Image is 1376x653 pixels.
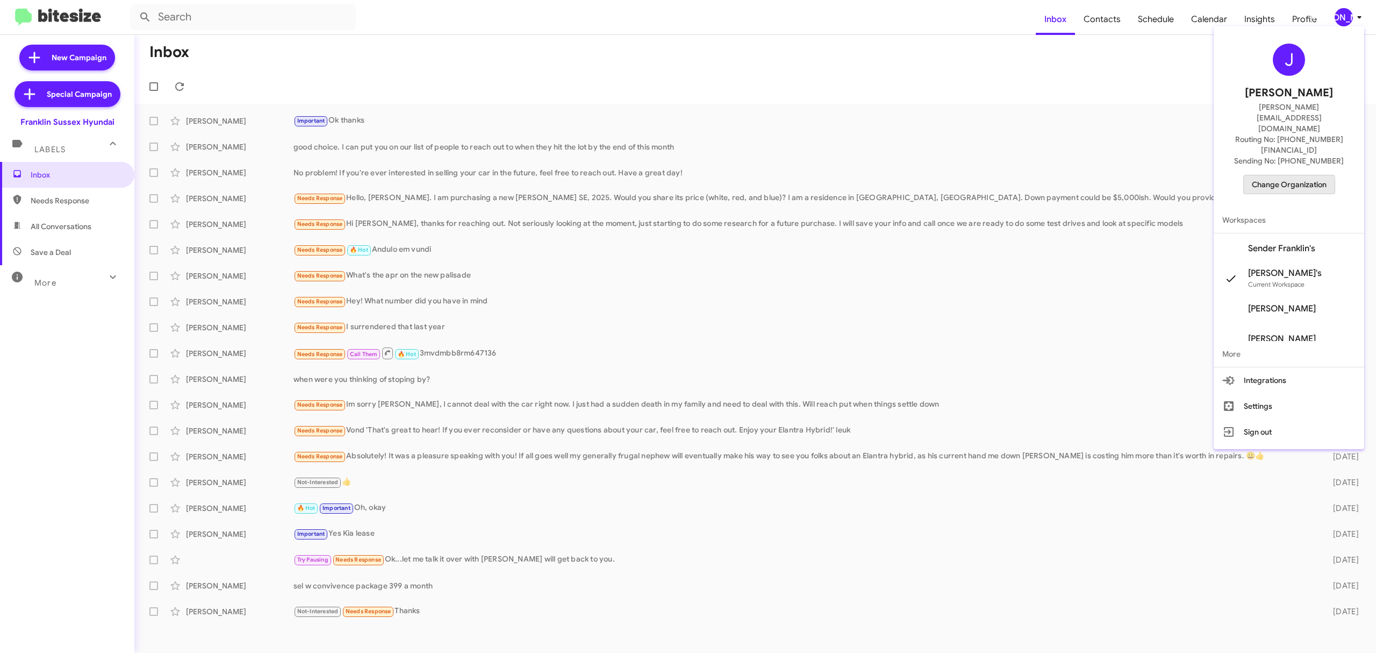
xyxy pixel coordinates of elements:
span: Routing No: [PHONE_NUMBER][FINANCIAL_ID] [1227,134,1351,155]
span: [PERSON_NAME] [1245,84,1333,102]
div: J [1273,44,1305,76]
span: Current Workspace [1248,280,1305,288]
span: Sender Franklin's [1248,243,1315,254]
span: Change Organization [1252,175,1327,194]
span: [PERSON_NAME]'s [1248,268,1322,279]
button: Sign out [1214,419,1364,445]
span: [PERSON_NAME] [1248,333,1316,344]
span: [PERSON_NAME] [1248,303,1316,314]
span: Sending No: [PHONE_NUMBER] [1234,155,1344,166]
span: [PERSON_NAME][EMAIL_ADDRESS][DOMAIN_NAME] [1227,102,1351,134]
button: Integrations [1214,367,1364,393]
span: More [1214,341,1364,367]
button: Change Organization [1243,175,1335,194]
button: Settings [1214,393,1364,419]
span: Workspaces [1214,207,1364,233]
